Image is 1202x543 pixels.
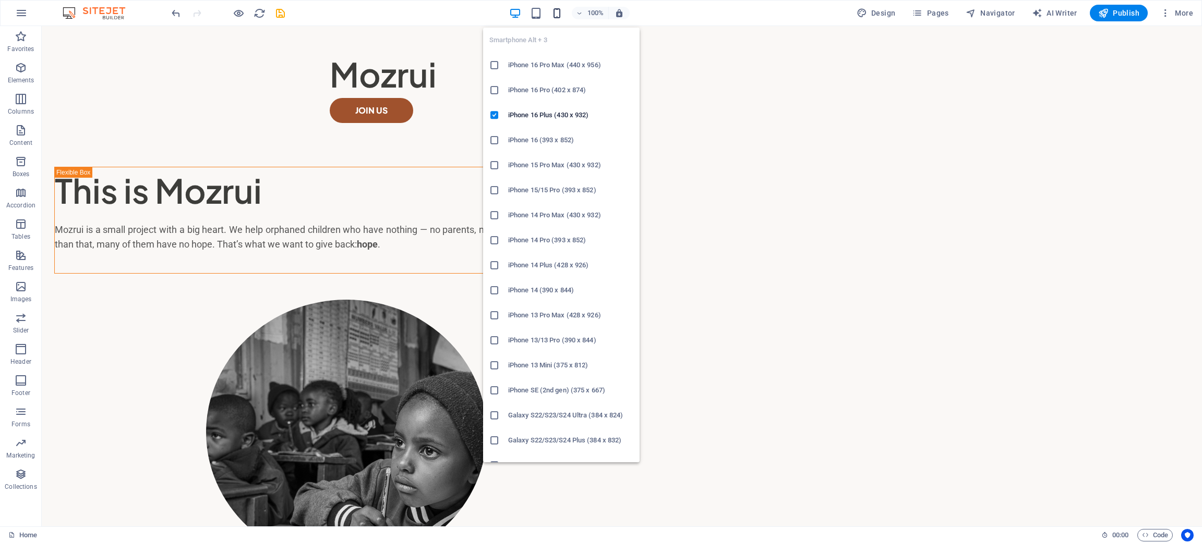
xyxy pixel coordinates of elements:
[13,170,30,178] p: Boxes
[11,420,30,428] p: Forms
[170,7,182,19] button: undo
[857,8,896,18] span: Design
[10,357,31,366] p: Header
[1098,8,1139,18] span: Publish
[508,109,633,121] h6: iPhone 16 Plus (430 x 932)
[7,45,34,53] p: Favorites
[6,451,35,460] p: Marketing
[508,384,633,397] h6: iPhone SE (2nd gen) (375 x 667)
[9,139,32,147] p: Content
[508,234,633,246] h6: iPhone 14 Pro (393 x 852)
[1181,529,1194,541] button: Usercentrics
[508,134,633,146] h6: iPhone 16 (393 x 852)
[8,529,37,541] a: Click to cancel selection. Double-click to open Pages
[508,184,633,196] h6: iPhone 15/15 Pro (393 x 852)
[11,232,30,241] p: Tables
[8,107,34,116] p: Columns
[60,7,138,19] img: Editor Logo
[508,59,633,71] h6: iPhone 16 Pro Max (440 x 956)
[508,84,633,96] h6: iPhone 16 Pro (402 x 874)
[1137,529,1173,541] button: Code
[961,5,1019,21] button: Navigator
[508,284,633,297] h6: iPhone 14 (390 x 844)
[1156,5,1197,21] button: More
[508,159,633,171] h6: iPhone 15 Pro Max (430 x 932)
[852,5,900,21] div: Design (Ctrl+Alt+Y)
[508,434,633,447] h6: Galaxy S22/S23/S24 Plus (384 x 832)
[8,76,34,84] p: Elements
[1090,5,1148,21] button: Publish
[508,409,633,422] h6: Galaxy S22/S23/S24 Ultra (384 x 824)
[274,7,286,19] button: save
[254,7,266,19] i: Reload page
[11,389,30,397] p: Footer
[10,295,32,303] p: Images
[912,8,948,18] span: Pages
[274,7,286,19] i: Save (Ctrl+S)
[1032,8,1077,18] span: AI Writer
[966,8,1015,18] span: Navigator
[508,359,633,372] h6: iPhone 13 Mini (375 x 812)
[1101,529,1129,541] h6: Session time
[1142,529,1168,541] span: Code
[852,5,900,21] button: Design
[508,334,633,347] h6: iPhone 13/13 Pro (390 x 844)
[508,459,633,472] h6: Galaxy S22/S23/S24 (360 x 780)
[5,483,37,491] p: Collections
[13,326,29,335] p: Slider
[8,264,33,272] p: Features
[170,7,182,19] i: Undo: Change image (Ctrl+Z)
[508,209,633,221] h6: iPhone 14 Pro Max (430 x 932)
[1120,531,1121,539] span: :
[1160,8,1193,18] span: More
[908,5,953,21] button: Pages
[1028,5,1081,21] button: AI Writer
[508,309,633,322] h6: iPhone 13 Pro Max (428 x 926)
[1112,529,1128,541] span: 00 00
[6,201,35,209] p: Accordion
[508,259,633,271] h6: iPhone 14 Plus (428 x 926)
[587,7,604,19] h6: 100%
[572,7,609,19] button: 100%
[253,7,266,19] button: reload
